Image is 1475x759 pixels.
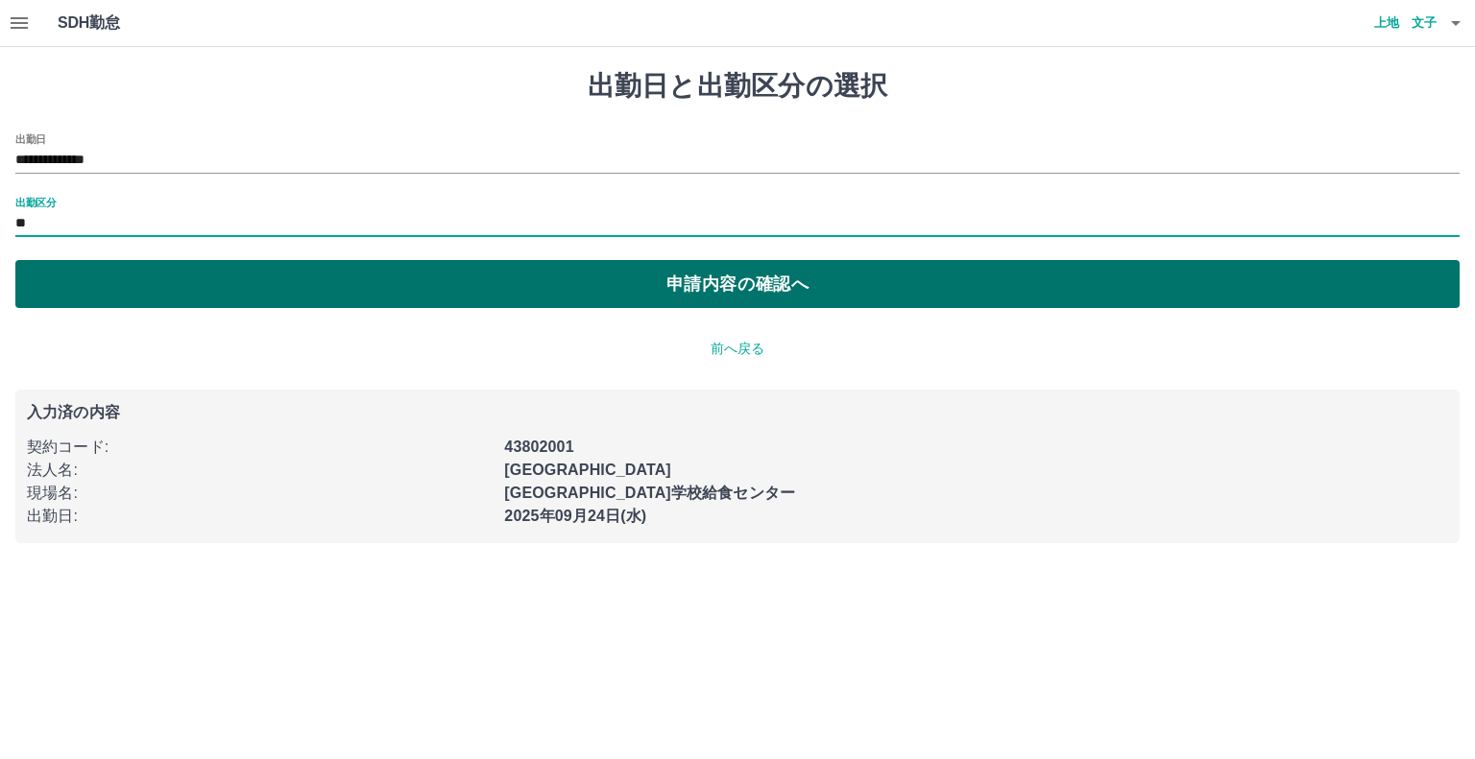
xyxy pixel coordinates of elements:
[27,436,493,459] p: 契約コード :
[504,462,671,478] b: [GEOGRAPHIC_DATA]
[15,195,56,209] label: 出勤区分
[27,505,493,528] p: 出勤日 :
[27,459,493,482] p: 法人名 :
[504,439,573,455] b: 43802001
[15,70,1460,103] h1: 出勤日と出勤区分の選択
[504,508,646,524] b: 2025年09月24日(水)
[504,485,795,501] b: [GEOGRAPHIC_DATA]学校給食センター
[15,131,46,146] label: 出勤日
[27,405,1448,420] p: 入力済の内容
[27,482,493,505] p: 現場名 :
[15,260,1460,308] button: 申請内容の確認へ
[15,339,1460,359] p: 前へ戻る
